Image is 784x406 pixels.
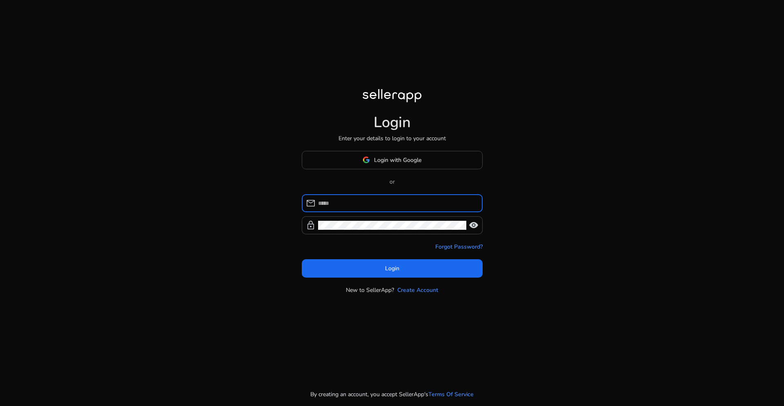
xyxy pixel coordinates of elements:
p: New to SellerApp? [346,286,394,294]
span: Login with Google [374,156,421,164]
p: or [302,177,483,186]
a: Forgot Password? [435,242,483,251]
span: mail [306,198,316,208]
p: Enter your details to login to your account [339,134,446,143]
button: Login [302,259,483,278]
a: Create Account [397,286,438,294]
h1: Login [374,114,411,131]
span: Login [385,264,399,273]
a: Terms Of Service [428,390,474,399]
span: visibility [469,220,479,230]
img: google-logo.svg [363,156,370,164]
button: Login with Google [302,151,483,169]
span: lock [306,220,316,230]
